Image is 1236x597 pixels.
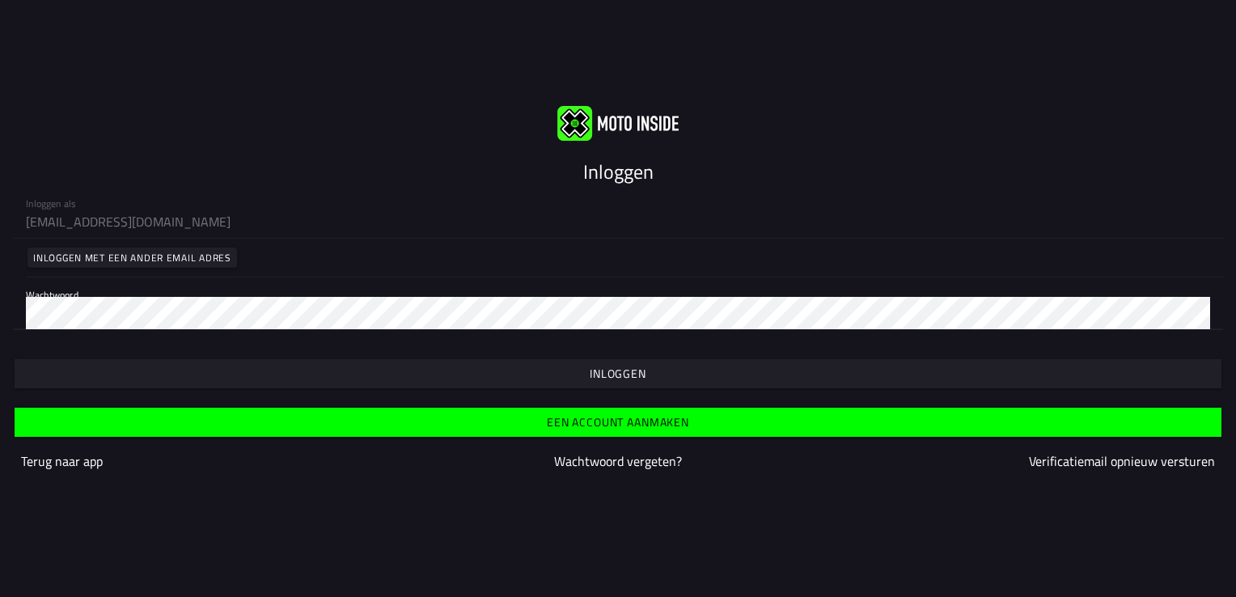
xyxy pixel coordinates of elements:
[583,157,654,186] ion-text: Inloggen
[21,451,103,471] a: Terug naar app
[28,248,237,268] ion-button: Inloggen met een ander email adres
[15,408,1221,437] ion-button: Een account aanmaken
[590,368,646,379] ion-text: Inloggen
[554,451,682,471] a: Wachtwoord vergeten?
[1029,451,1215,471] a: Verificatiemail opnieuw versturen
